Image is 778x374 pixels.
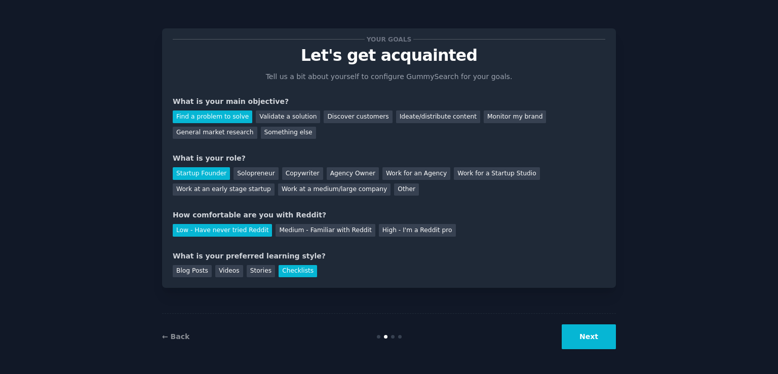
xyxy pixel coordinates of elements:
div: Validate a solution [256,110,320,123]
div: Videos [215,265,243,278]
div: Monitor my brand [484,110,546,123]
div: Something else [261,127,316,139]
div: Work for a Startup Studio [454,167,539,180]
a: ← Back [162,332,189,341]
div: What is your preferred learning style? [173,251,605,261]
div: How comfortable are you with Reddit? [173,210,605,220]
button: Next [562,324,616,349]
div: Stories [247,265,275,278]
div: Ideate/distribute content [396,110,480,123]
div: Work at a medium/large company [278,183,391,196]
div: Find a problem to solve [173,110,252,123]
div: Agency Owner [327,167,379,180]
div: Work at an early stage startup [173,183,275,196]
div: What is your main objective? [173,96,605,107]
div: Blog Posts [173,265,212,278]
p: Let's get acquainted [173,47,605,64]
div: Work for an Agency [382,167,450,180]
div: Medium - Familiar with Reddit [276,224,375,237]
div: Low - Have never tried Reddit [173,224,272,237]
div: Discover customers [324,110,392,123]
div: High - I'm a Reddit pro [379,224,456,237]
div: Startup Founder [173,167,230,180]
div: Copywriter [282,167,323,180]
p: Tell us a bit about yourself to configure GummySearch for your goals. [261,71,517,82]
div: Solopreneur [234,167,278,180]
span: Your goals [365,34,413,45]
div: Checklists [279,265,317,278]
div: What is your role? [173,153,605,164]
div: Other [394,183,419,196]
div: General market research [173,127,257,139]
